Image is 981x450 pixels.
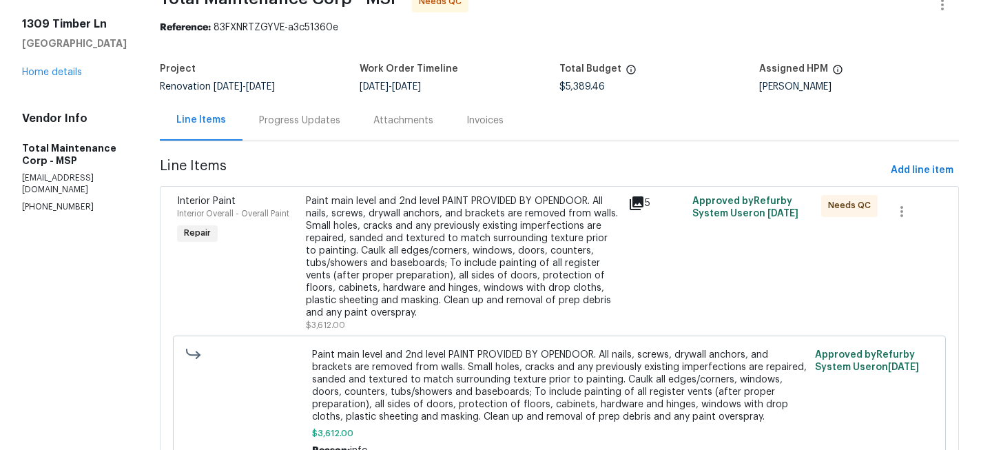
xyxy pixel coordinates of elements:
[214,82,275,92] span: -
[373,114,433,127] div: Attachments
[177,209,289,218] span: Interior Overall - Overall Paint
[160,64,196,74] h5: Project
[22,172,127,196] p: [EMAIL_ADDRESS][DOMAIN_NAME]
[306,321,345,329] span: $3,612.00
[692,196,798,218] span: Approved by Refurby System User on
[259,114,340,127] div: Progress Updates
[628,195,684,212] div: 5
[559,64,621,74] h5: Total Budget
[312,349,807,423] span: Paint main level and 2nd level PAINT PROVIDED BY OPENDOOR. All nails, screws, drywall anchors, an...
[22,37,127,50] h5: [GEOGRAPHIC_DATA]
[360,82,389,92] span: [DATE]
[466,114,504,127] div: Invoices
[888,362,919,372] span: [DATE]
[626,64,637,82] span: The total cost of line items that have been proposed by Opendoor. This sum includes line items th...
[177,196,236,206] span: Interior Paint
[360,82,421,92] span: -
[828,201,876,211] span: Needs QC
[392,82,421,92] span: [DATE]
[360,64,458,74] h5: Work Order Timeline
[759,64,828,74] h5: Assigned HPM
[312,429,807,439] span: $3,612.00
[160,158,885,183] span: Line Items
[885,158,959,183] button: Add line item
[178,228,216,238] span: Repair
[176,114,226,126] div: Line Items
[759,82,959,92] div: [PERSON_NAME]
[767,209,798,218] span: [DATE]
[22,112,127,126] h4: Vendor Info
[559,82,605,92] span: $5,389.46
[160,82,275,92] span: Renovation
[306,195,620,319] div: Paint main level and 2nd level PAINT PROVIDED BY OPENDOOR. All nails, screws, drywall anchors, an...
[815,350,919,372] span: Approved by Refurby System User on
[22,201,127,213] p: [PHONE_NUMBER]
[214,82,242,92] span: [DATE]
[160,21,959,34] div: 83FXNRTZGYVE-a3c51360e
[891,162,953,179] span: Add line item
[22,68,82,77] a: Home details
[160,23,211,32] b: Reference:
[22,17,127,32] h2: 1309 Timber Ln
[832,64,843,82] span: The hpm assigned to this work order.
[246,82,275,92] span: [DATE]
[22,142,127,167] h5: Total Maintenance Corp - MSP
